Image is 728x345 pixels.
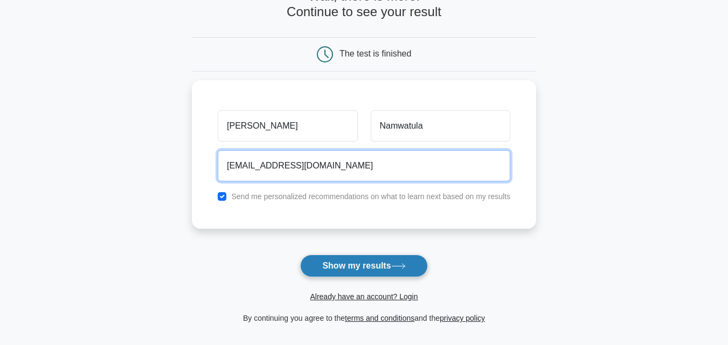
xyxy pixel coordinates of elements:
input: Last name [371,110,510,142]
div: By continuing you agree to the and the [185,312,543,325]
input: Email [218,150,510,181]
a: terms and conditions [345,314,414,322]
input: First name [218,110,357,142]
div: The test is finished [339,49,411,58]
a: privacy policy [440,314,485,322]
button: Show my results [300,255,427,277]
label: Send me personalized recommendations on what to learn next based on my results [231,192,510,201]
a: Already have an account? Login [310,292,418,301]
